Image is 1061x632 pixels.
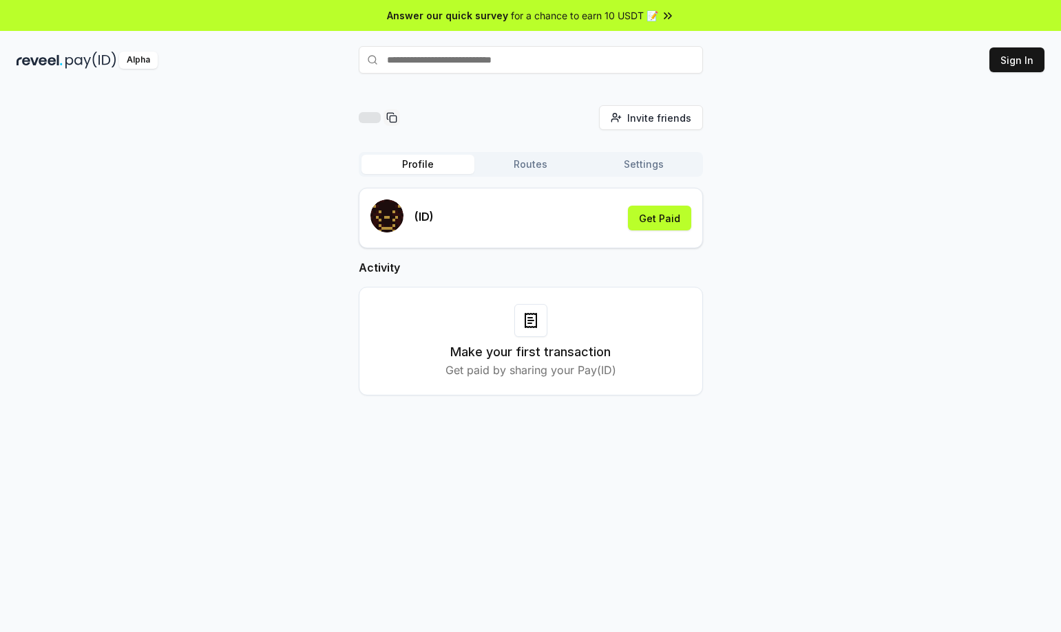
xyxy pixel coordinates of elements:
[361,155,474,174] button: Profile
[387,8,508,23] span: Answer our quick survey
[587,155,700,174] button: Settings
[599,105,703,130] button: Invite friends
[65,52,116,69] img: pay_id
[627,111,691,125] span: Invite friends
[450,342,611,362] h3: Make your first transaction
[119,52,158,69] div: Alpha
[359,259,703,276] h2: Activity
[414,208,434,225] p: (ID)
[511,8,658,23] span: for a chance to earn 10 USDT 📝
[989,47,1044,72] button: Sign In
[628,206,691,230] button: Get Paid
[445,362,616,378] p: Get paid by sharing your Pay(ID)
[474,155,587,174] button: Routes
[17,52,63,69] img: reveel_dark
